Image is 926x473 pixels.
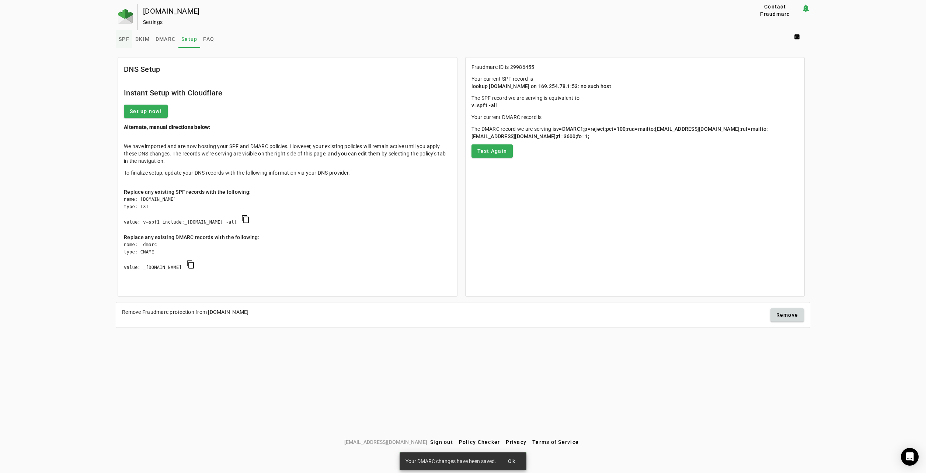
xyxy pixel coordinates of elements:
[471,126,768,139] span: v=DMARC1;p=reject;pct=100;rua=mailto:[EMAIL_ADDRESS][DOMAIN_NAME];ruf=mailto:[EMAIL_ADDRESS][DOMA...
[459,439,500,445] span: Policy Checker
[124,105,168,118] button: Set up now!
[143,7,725,15] div: [DOMAIN_NAME]
[471,144,513,158] button: Test Again
[178,30,200,48] a: Setup
[119,36,129,42] span: SPF
[749,4,801,17] button: Contact Fraudmarc
[122,308,249,316] div: Remove Fraudmarc protection from [DOMAIN_NAME]
[471,94,799,109] p: The SPF record we are serving is equivalent to
[124,143,451,165] p: We have imported and are now hosting your SPF and DMARC policies. However, your existing policies...
[156,36,175,42] span: DMARC
[456,435,503,449] button: Policy Checker
[776,311,798,319] span: Remove
[471,83,611,89] span: lookup [DOMAIN_NAME] on 169.254.78.1:53: no such host
[770,308,804,322] button: Remove
[508,458,515,464] span: Ok
[181,36,197,42] span: Setup
[124,169,451,176] p: To finalize setup, update your DNS records with the following information via your DNS provider.
[801,4,810,13] mat-icon: notification_important
[182,256,199,273] button: copy DMARC
[237,210,254,228] button: copy SPF
[124,87,451,99] h2: Instant Setup with Cloudflare
[471,63,799,71] p: Fraudmarc ID is 29986455
[471,125,799,140] p: The DMARC record we are serving is
[143,18,725,26] div: Settings
[344,438,427,446] span: [EMAIL_ADDRESS][DOMAIN_NAME]
[506,439,526,445] span: Privacy
[116,30,132,48] a: SPF
[124,63,160,75] mat-card-title: DNS Setup
[471,113,799,121] p: Your current DMARC record is
[532,439,579,445] span: Terms of Service
[471,75,799,90] p: Your current SPF record is
[124,124,210,130] b: Alternate, manual directions below:
[118,9,133,24] img: Fraudmarc Logo
[124,234,451,241] div: Replace any existing DMARC records with the following:
[124,241,451,279] div: name: _dmarc type: CNAME value: _[DOMAIN_NAME]
[153,30,178,48] a: DMARC
[529,435,582,449] button: Terms of Service
[124,188,451,196] div: Replace any existing SPF records with the following:
[471,102,497,108] span: v=spf1 -all
[752,3,798,18] span: Contact Fraudmarc
[135,36,150,42] span: DKIM
[130,108,162,115] span: Set up now!
[500,455,523,468] button: Ok
[203,36,214,42] span: FAQ
[427,435,456,449] button: Sign out
[400,452,500,470] div: Your DMARC changes have been saved.
[132,30,153,48] a: DKIM
[477,147,507,155] span: Test Again
[124,196,451,234] div: name: [DOMAIN_NAME] type: TXT value: v=spf1 include:_[DOMAIN_NAME] ~all
[503,435,529,449] button: Privacy
[200,30,217,48] a: FAQ
[430,439,453,445] span: Sign out
[901,448,919,466] div: Open Intercom Messenger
